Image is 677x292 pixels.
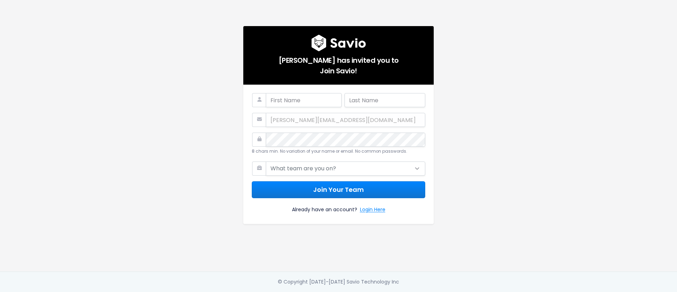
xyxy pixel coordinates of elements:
h5: [PERSON_NAME] has invited you to Join Savio! [252,51,425,76]
input: Last Name [344,93,425,107]
button: Join Your Team [252,181,425,199]
div: Already have an account? [252,198,425,215]
div: © Copyright [DATE]-[DATE] Savio Technology Inc [278,278,399,286]
a: Login Here [360,205,385,215]
small: 8 chars min. No variation of your name or email. No common passwords. [252,148,407,154]
img: logo600x187.a314fd40982d.png [311,35,366,51]
input: First Name [266,93,342,107]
